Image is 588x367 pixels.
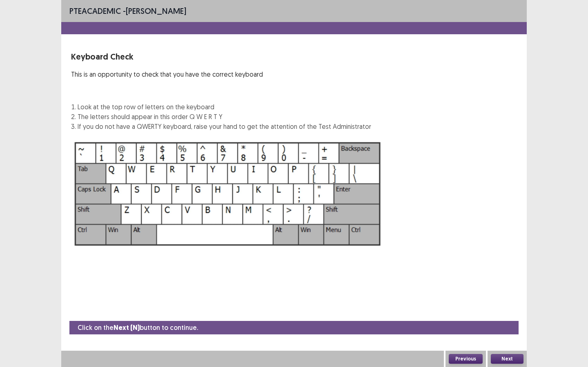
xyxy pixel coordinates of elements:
img: Keyboard Image [71,138,385,250]
p: Click on the button to continue. [78,323,198,333]
button: Next [491,354,523,364]
button: Previous [449,354,483,364]
p: - [PERSON_NAME] [69,5,186,17]
p: Keyboard Check [71,51,371,63]
strong: Next (N) [114,323,140,332]
li: The letters should appear in this order Q W E R T Y [78,112,371,122]
p: This is an opportunity to check that you have the correct keyboard [71,69,371,79]
span: PTE academic [69,6,121,16]
li: If you do not have a QWERTY keyboard, raise your hand to get the attention of the Test Administrator [78,122,371,131]
li: Look at the top row of letters on the keyboard [78,102,371,112]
